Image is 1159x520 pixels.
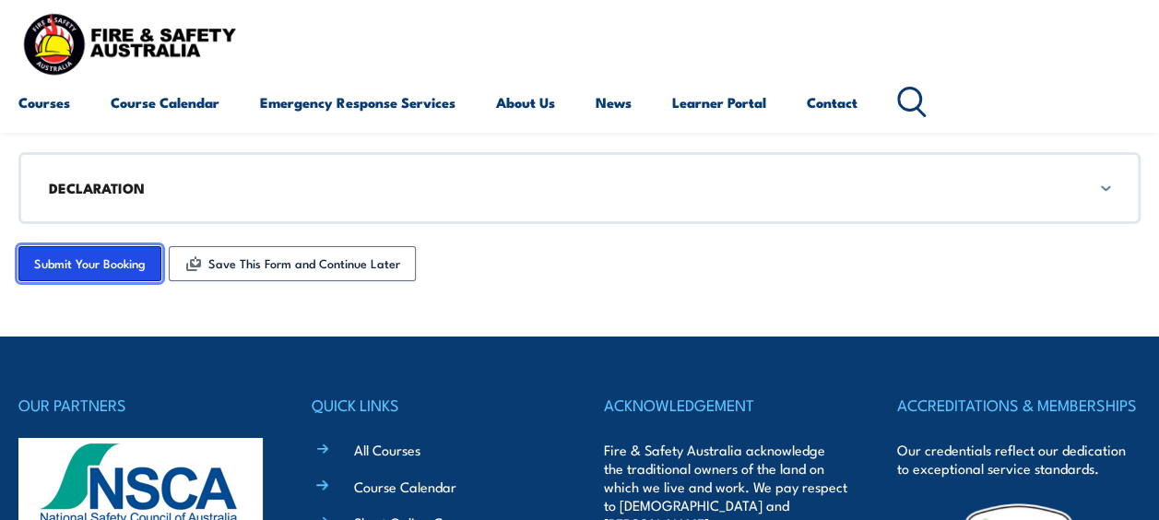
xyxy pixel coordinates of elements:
a: Contact [807,80,857,124]
a: Learner Portal [672,80,766,124]
p: Our credentials reflect our dedication to exceptional service standards. [897,441,1141,478]
input: Submit Your Booking [18,246,161,281]
h4: OUR PARTNERS [18,392,263,418]
a: News [596,80,632,124]
a: Course Calendar [354,477,456,496]
div: DECLARATION [18,152,1141,224]
a: All Courses [354,440,420,459]
h4: QUICK LINKS [312,392,556,418]
h4: ACCREDITATIONS & MEMBERSHIPS [897,392,1141,418]
a: Courses [18,80,70,124]
a: Emergency Response Services [260,80,455,124]
h4: ACKNOWLEDGEMENT [604,392,848,418]
button: Save This Form and Continue Later [169,246,416,281]
a: About Us [496,80,555,124]
h3: DECLARATION [49,178,1110,198]
a: Course Calendar [111,80,219,124]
